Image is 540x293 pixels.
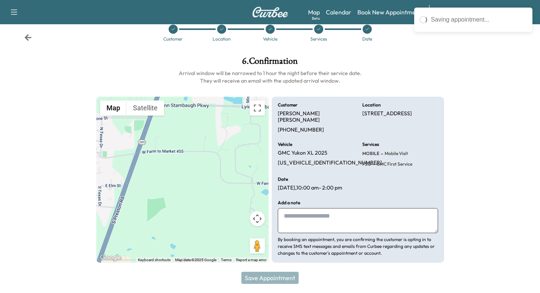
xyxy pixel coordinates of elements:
[138,257,171,263] button: Keyboard shortcuts
[250,211,265,226] button: Map camera controls
[250,100,265,116] button: Toggle fullscreen view
[163,37,183,41] div: Customer
[278,160,382,166] p: [US_VEHICLE_IDENTIFICATION_NUMBER]
[431,15,527,24] div: Saving appointment...
[375,161,412,167] span: GMC First Service
[362,103,381,107] h6: Location
[278,150,327,157] p: GMC Yukon XL 2025
[278,201,300,205] h6: Add a note
[278,103,297,107] h6: Customer
[278,110,354,124] p: [PERSON_NAME] [PERSON_NAME]
[98,253,123,263] img: Google
[371,160,375,168] span: -
[278,142,292,147] h6: Vehicle
[98,253,123,263] a: Open this area in Google Maps (opens a new window)
[278,185,342,191] p: [DATE] , 10:00 am - 2:00 pm
[263,37,277,41] div: Vehicle
[326,8,351,17] a: Calendar
[127,100,164,116] button: Show satellite imagery
[278,177,288,182] h6: Date
[278,127,324,133] p: [PHONE_NUMBER]
[100,100,127,116] button: Show street map
[96,69,444,85] h6: Arrival window will be narrowed to 1 hour the night before their service date. They will receive ...
[362,110,412,117] p: [STREET_ADDRESS]
[362,150,379,157] span: MOBILE
[252,7,288,17] img: Curbee Logo
[213,37,231,41] div: Location
[250,238,265,254] button: Drag Pegman onto the map to open Street View
[362,142,379,147] h6: Services
[221,258,232,262] a: Terms (opens in new tab)
[278,236,438,257] p: By booking an appointment, you are confirming the customer is opting in to receive SMS text messa...
[24,34,32,41] div: Back
[379,150,383,157] span: -
[312,16,320,21] div: Beta
[175,258,216,262] span: Map data ©2025 Google
[310,37,327,41] div: Services
[383,150,408,157] span: Mobile Visit
[96,56,444,69] h1: 6 . Confirmation
[357,8,421,17] a: Book New Appointment
[362,161,371,167] span: FSG
[236,258,266,262] a: Report a map error
[308,8,320,17] a: MapBeta
[362,37,372,41] div: Date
